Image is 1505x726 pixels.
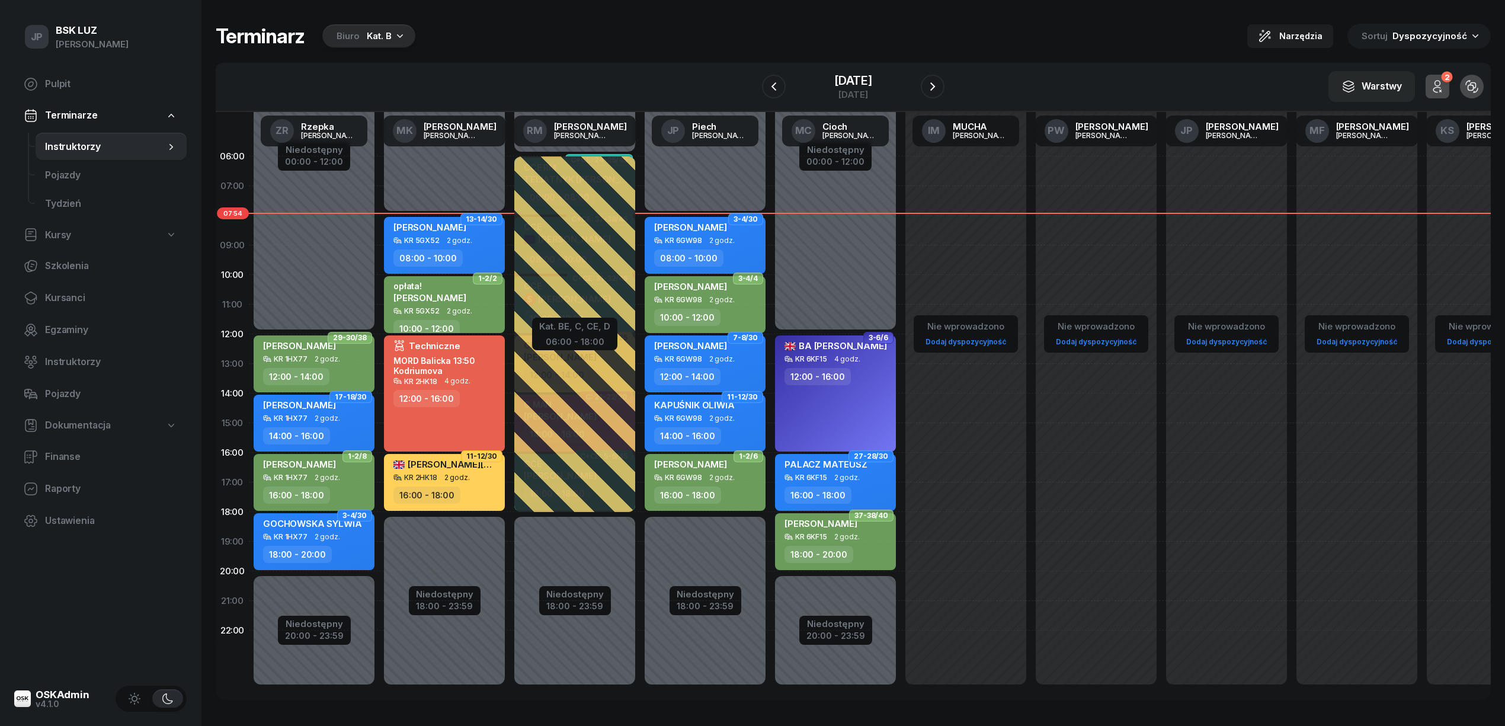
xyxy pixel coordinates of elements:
div: [PERSON_NAME] [1075,132,1132,139]
div: 16:00 - 18:00 [784,487,851,504]
div: 10:00 - 12:00 [393,320,460,337]
a: Instruktorzy [36,133,187,161]
span: 2 godz. [709,296,735,304]
div: 12:00 [216,319,249,349]
div: 00:00 - 12:00 [806,154,864,167]
div: 08:00 - 10:00 [393,250,463,267]
div: BSK LUZ [56,25,129,36]
div: Nie wprowadzono [1051,319,1141,334]
span: [PERSON_NAME] [654,281,727,292]
span: Pojazdy [45,168,177,183]
button: Niedostępny18:00 - 23:59 [546,587,604,613]
div: KR 1HX77 [274,474,308,481]
span: 2 godz. [315,355,340,363]
div: 07:00 [216,171,249,201]
span: JP [31,32,43,42]
button: Niedostępny18:00 - 23:59 [416,587,473,613]
span: 2 godz. [709,236,735,245]
a: Raporty [14,475,187,503]
div: 20:00 [216,557,249,586]
span: [PERSON_NAME] [263,459,336,470]
div: 18:00 - 23:59 [546,599,604,611]
span: KAPUŚNIK OLIWIA [654,399,735,411]
span: MF [1309,126,1325,136]
span: Finanse [45,449,177,465]
button: Niedostępny00:00 - 12:00 [285,143,343,169]
div: Cioch [822,122,879,131]
span: 3-4/30 [342,514,367,517]
div: 06:00 [216,142,249,171]
span: 3-4/30 [734,218,758,220]
span: Ustawienia [45,513,177,529]
div: 15:00 [216,408,249,438]
div: 21:00 [216,586,249,616]
div: Piech [692,122,749,131]
span: [PERSON_NAME] [263,399,336,411]
div: Warstwy [1341,79,1402,94]
div: 18:00 [216,497,249,527]
div: KR 6GW98 [665,414,702,422]
a: Szkolenia [14,252,187,280]
a: Tydzień [36,190,187,218]
span: Instruktorzy [45,354,177,370]
img: logo-xs@2x.png [14,690,31,707]
span: 1-2/6 [739,455,758,458]
a: Pojazdy [36,161,187,190]
div: KR 6KF15 [795,474,827,481]
div: 12:00 - 16:00 [784,368,851,385]
a: Finanse [14,443,187,471]
div: 17:00 [216,468,249,497]
div: [DATE] [834,90,872,99]
button: Narzędzia [1247,24,1333,48]
div: 12:00 - 16:00 [393,390,460,407]
span: Sortuj [1362,28,1390,44]
div: 16:00 [216,438,249,468]
a: ZRRzepka[PERSON_NAME] [261,116,367,146]
div: 12:00 - 14:00 [654,368,721,385]
div: 09:00 [216,231,249,260]
span: 27-28/30 [854,455,888,458]
a: MK[PERSON_NAME][PERSON_NAME] [383,116,506,146]
span: 37-38/40 [854,514,888,517]
span: 07:54 [217,207,249,219]
div: 18:00 - 20:00 [784,546,853,563]
div: OSKAdmin [36,690,89,700]
div: 14:00 - 16:00 [263,427,330,444]
div: KR 1HX77 [274,414,308,422]
span: 4 godz. [834,355,860,363]
a: Dodaj dyspozycyjność [1181,335,1272,348]
div: Niedostępny [806,145,864,154]
div: 20:00 - 23:59 [285,628,344,641]
div: Niedostępny [285,145,343,154]
span: Raporty [45,481,177,497]
div: [PERSON_NAME] [424,122,497,131]
span: [PERSON_NAME] [784,518,857,529]
div: 19:00 [216,527,249,557]
div: KR 6KF15 [795,533,827,540]
button: Nie wprowadzonoDodaj dyspozycyjność [1181,316,1272,351]
div: KR 6GW98 [665,296,702,303]
span: 2 godz. [315,474,340,482]
button: Niedostępny18:00 - 23:59 [677,587,734,613]
div: [PERSON_NAME] [1336,122,1409,131]
div: KR 5GX52 [404,307,440,315]
span: [PERSON_NAME][DEMOGRAPHIC_DATA] [393,459,582,470]
span: JP [1180,126,1193,136]
div: 11:00 [216,290,249,319]
span: Kursy [45,228,71,243]
a: JP[PERSON_NAME][PERSON_NAME] [1165,116,1288,146]
button: BiuroKat. B [319,24,415,48]
span: MC [795,126,812,136]
a: JPPiech[PERSON_NAME] [652,116,758,146]
span: 2 godz. [709,355,735,363]
span: Szkolenia [45,258,177,274]
div: KR 6GW98 [665,474,702,481]
div: KR 6KF15 [795,355,827,363]
span: Tydzień [45,196,177,212]
div: 08:00 - 10:00 [654,250,723,267]
span: 2 godz. [834,533,860,541]
button: Warstwy [1328,71,1415,102]
span: ZR [276,126,289,136]
span: Egzaminy [45,322,177,338]
div: 00:00 - 12:00 [285,154,343,167]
